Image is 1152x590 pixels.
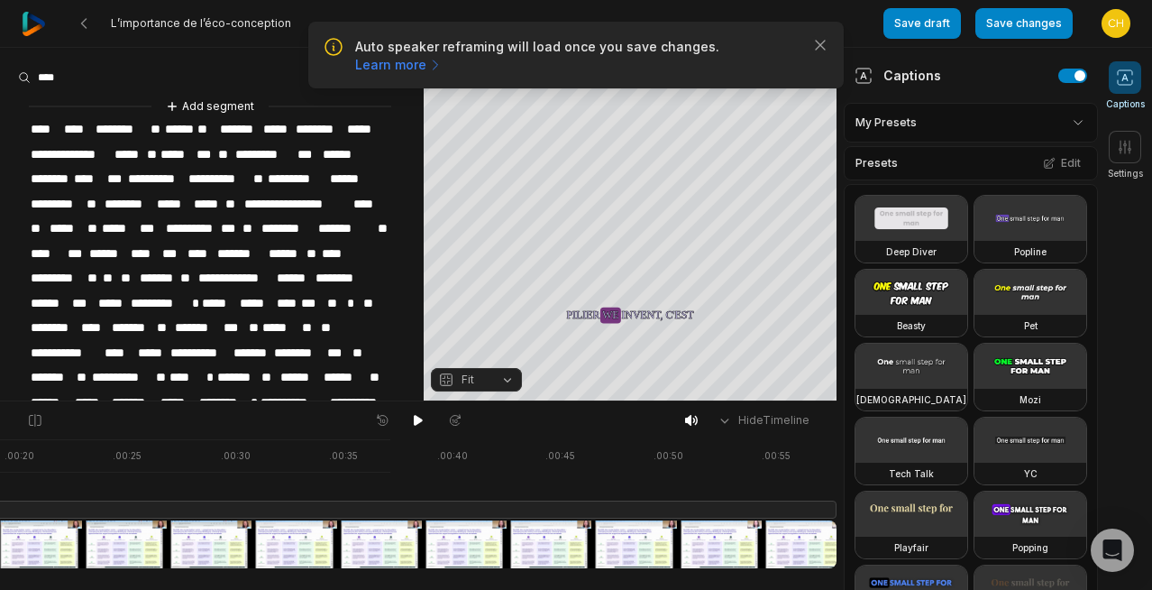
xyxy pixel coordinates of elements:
[1024,318,1038,333] h3: Pet
[431,368,522,392] button: Fit
[844,103,1098,143] div: My Presets
[1019,392,1041,407] h3: Mozi
[1108,167,1143,180] span: Settings
[111,16,291,31] span: L’importance de l’éco-conception
[1024,466,1038,481] h3: YC
[1091,529,1134,572] div: Open Intercom Messenger
[1014,244,1047,259] h3: Popline
[1108,131,1143,180] button: Settings
[1106,61,1145,111] button: Captions
[897,318,926,333] h3: Beasty
[889,466,934,481] h3: Tech Talk
[856,392,966,407] h3: [DEMOGRAPHIC_DATA]
[1106,97,1145,111] span: Captions
[883,8,961,39] button: Save draft
[975,8,1073,39] button: Save changes
[1012,540,1048,555] h3: Popping
[1038,152,1086,175] button: Edit
[162,97,258,116] button: Add segment
[355,38,797,74] p: Auto speaker reframing will load once you save changes.
[711,407,815,434] button: HideTimeline
[22,12,46,36] img: reap
[894,540,928,555] h3: Playfair
[462,372,474,388] span: Fit
[355,56,443,74] a: Learn more
[886,244,937,259] h3: Deep Diver
[855,66,941,85] div: Captions
[844,146,1098,180] div: Presets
